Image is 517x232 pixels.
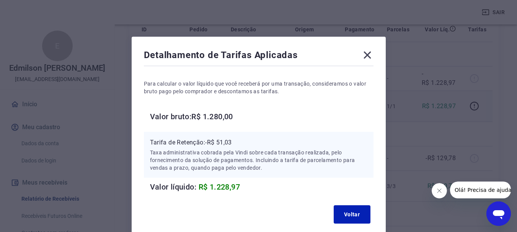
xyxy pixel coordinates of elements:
h6: Valor bruto: R$ 1.280,00 [150,110,373,123]
button: Voltar [334,205,370,224]
iframe: Mensagem da empresa [450,182,511,198]
span: R$ 1.228,97 [199,182,240,191]
p: Para calcular o valor líquido que você receberá por uma transação, consideramos o valor bruto pag... [144,80,373,95]
p: Tarifa de Retenção: -R$ 51,03 [150,138,367,147]
iframe: Fechar mensagem [432,183,447,198]
h6: Valor líquido: [150,181,373,193]
p: Taxa administrativa cobrada pela Vindi sobre cada transação realizada, pelo fornecimento da soluç... [150,149,367,172]
div: Detalhamento de Tarifas Aplicadas [144,49,373,64]
span: Olá! Precisa de ajuda? [5,5,64,11]
iframe: Botão para abrir a janela de mensagens [486,201,511,226]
